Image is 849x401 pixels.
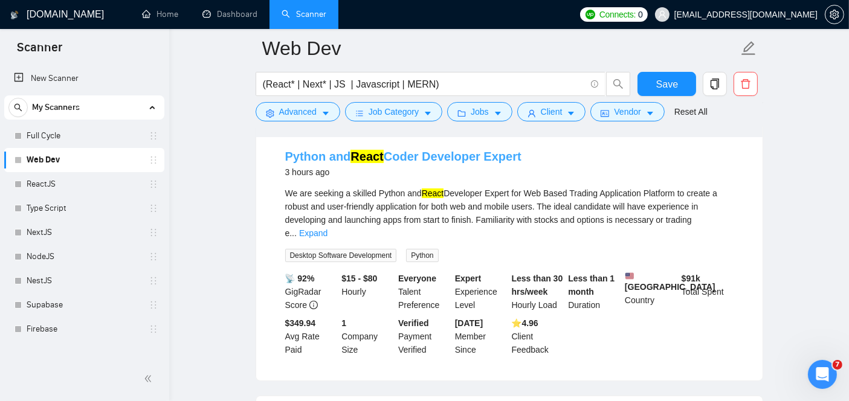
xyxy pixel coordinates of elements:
[149,324,158,334] span: holder
[825,10,844,19] a: setting
[646,109,654,118] span: caret-down
[638,72,696,96] button: Save
[27,124,141,148] a: Full Cycle
[4,66,164,91] li: New Scanner
[396,272,453,312] div: Talent Preference
[27,269,141,293] a: NestJS
[590,102,664,121] button: idcardVendorcaret-down
[424,109,432,118] span: caret-down
[285,318,316,328] b: $349.94
[27,293,141,317] a: Supabase
[341,318,346,328] b: 1
[285,150,521,163] a: Python andReactCoder Developer Expert
[591,80,599,88] span: info-circle
[27,196,141,220] a: Type Script
[27,317,141,341] a: Firebase
[607,79,630,89] span: search
[149,155,158,165] span: holder
[341,274,377,283] b: $15 - $80
[599,8,636,21] span: Connects:
[679,272,736,312] div: Total Spent
[7,39,72,64] span: Scanner
[658,10,667,19] span: user
[339,316,396,356] div: Company Size
[471,105,489,118] span: Jobs
[453,316,509,356] div: Member Since
[734,79,757,89] span: delete
[339,272,396,312] div: Hourly
[567,109,575,118] span: caret-down
[345,102,442,121] button: barsJob Categorycaret-down
[455,274,482,283] b: Expert
[149,131,158,141] span: holder
[202,9,257,19] a: dashboardDashboard
[309,301,318,309] span: info-circle
[614,105,641,118] span: Vendor
[601,109,609,118] span: idcard
[674,105,708,118] a: Reset All
[703,72,727,96] button: copy
[149,204,158,213] span: holder
[447,102,512,121] button: folderJobscaret-down
[299,228,328,238] a: Expand
[398,318,429,328] b: Verified
[350,150,383,163] mark: React
[398,274,436,283] b: Everyone
[282,9,326,19] a: searchScanner
[568,274,615,297] b: Less than 1 month
[321,109,330,118] span: caret-down
[149,228,158,237] span: holder
[149,300,158,310] span: holder
[289,228,297,238] span: ...
[285,187,734,240] div: We are seeking a skilled Python and Developer Expert for Web Based Trading Application Platform t...
[10,5,19,25] img: logo
[8,98,28,117] button: search
[622,272,679,312] div: Country
[566,272,622,312] div: Duration
[279,105,317,118] span: Advanced
[406,249,438,262] span: Python
[27,245,141,269] a: NodeJS
[396,316,453,356] div: Payment Verified
[528,109,536,118] span: user
[27,148,141,172] a: Web Dev
[455,318,483,328] b: [DATE]
[9,103,27,112] span: search
[457,109,466,118] span: folder
[369,105,419,118] span: Job Category
[144,373,156,385] span: double-left
[512,274,563,297] b: Less than 30 hrs/week
[541,105,563,118] span: Client
[833,360,842,370] span: 7
[283,272,340,312] div: GigRadar Score
[14,66,155,91] a: New Scanner
[422,188,444,198] mark: React
[285,165,521,179] div: 3 hours ago
[509,316,566,356] div: Client Feedback
[606,72,630,96] button: search
[149,276,158,286] span: holder
[625,272,634,280] img: 🇺🇸
[283,316,340,356] div: Avg Rate Paid
[27,220,141,245] a: NextJS
[734,72,758,96] button: delete
[494,109,502,118] span: caret-down
[355,109,364,118] span: bars
[808,360,837,389] iframe: Intercom live chat
[262,33,738,63] input: Scanner name...
[32,95,80,120] span: My Scanners
[4,95,164,341] li: My Scanners
[149,179,158,189] span: holder
[638,8,643,21] span: 0
[266,109,274,118] span: setting
[703,79,726,89] span: copy
[263,77,586,92] input: Search Freelance Jobs...
[256,102,340,121] button: settingAdvancedcaret-down
[625,272,715,292] b: [GEOGRAPHIC_DATA]
[149,252,158,261] span: holder
[27,172,141,196] a: ReactJS
[741,40,757,56] span: edit
[586,10,595,19] img: upwork-logo.png
[509,272,566,312] div: Hourly Load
